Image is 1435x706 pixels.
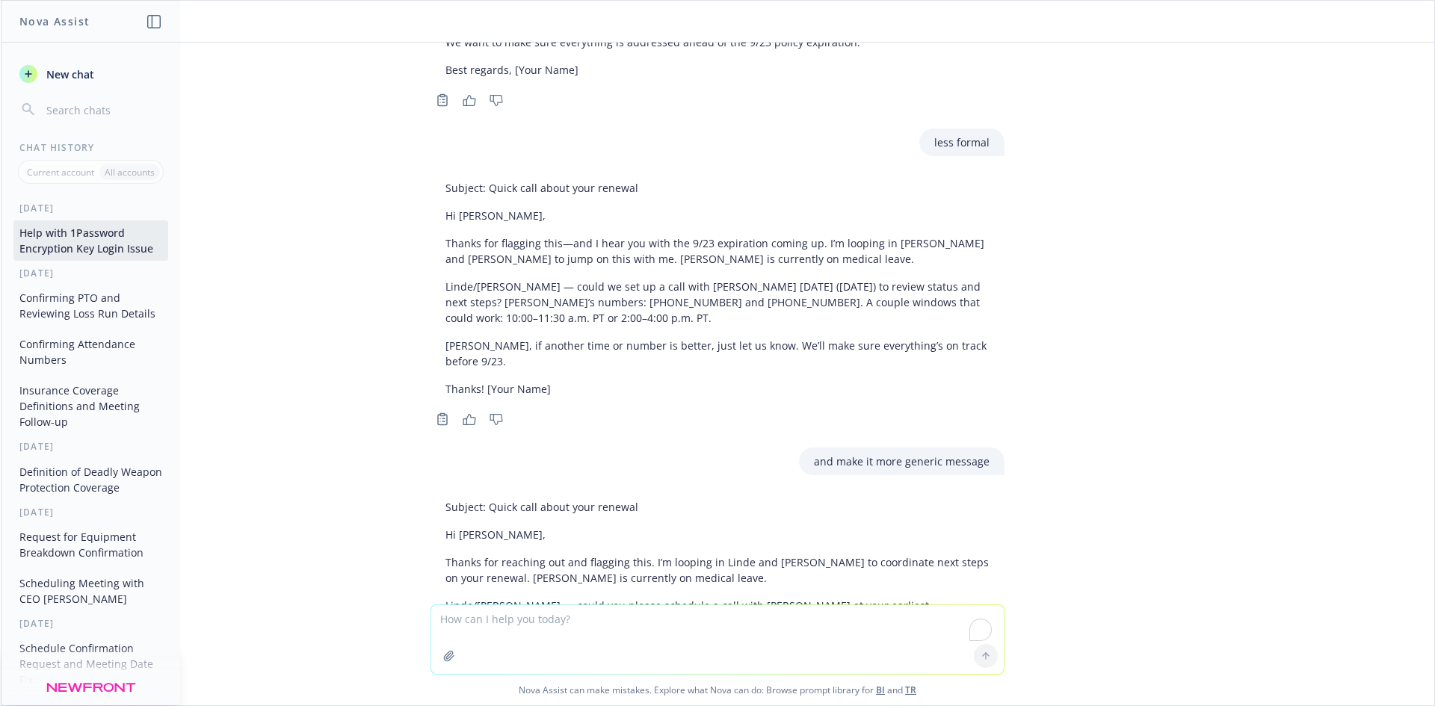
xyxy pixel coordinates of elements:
button: Confirming Attendance Numbers [13,332,168,372]
p: Subject: Quick call about your renewal [445,180,990,196]
button: Schedule Confirmation Request and Meeting Date Fix [13,636,168,692]
div: [DATE] [1,440,180,453]
div: Chat History [1,141,180,154]
input: Search chats [43,99,162,120]
svg: Copy to clipboard [436,412,449,426]
p: Thanks for reaching out and flagging this. I’m looping in Linde and [PERSON_NAME] to coordinate n... [445,554,990,586]
p: Linde/[PERSON_NAME] — could we set up a call with [PERSON_NAME] [DATE] ([DATE]) to review status ... [445,279,990,326]
button: Definition of Deadly Weapon Protection Coverage [13,459,168,500]
p: Thanks for flagging this—and I hear you with the 9/23 expiration coming up. I’m looping in [PERSO... [445,235,990,267]
button: Insurance Coverage Definitions and Meeting Follow-up [13,378,168,434]
p: Hi [PERSON_NAME], [445,208,990,223]
button: Request for Equipment Breakdown Confirmation [13,524,168,565]
p: All accounts [105,166,155,179]
p: Subject: Quick call about your renewal [445,499,990,515]
p: Thanks! [Your Name] [445,381,990,397]
p: [PERSON_NAME], if another time or number is better, just let us know. We’ll make sure everything’... [445,338,990,369]
p: Current account [27,166,94,179]
p: Linde/[PERSON_NAME] — could you please schedule a call with [PERSON_NAME] at your earliest conven... [445,598,990,629]
svg: Copy to clipboard [436,93,449,107]
button: Scheduling Meeting with CEO [PERSON_NAME] [13,571,168,611]
a: TR [905,684,916,696]
button: Thumbs down [484,409,508,430]
p: We want to make sure everything is addressed ahead of the 9/23 policy expiration. [445,34,990,50]
span: New chat [43,66,94,82]
h1: Nova Assist [19,13,90,29]
p: Hi [PERSON_NAME], [445,527,990,542]
div: [DATE] [1,617,180,630]
p: and make it more generic message [814,453,990,469]
button: Confirming PTO and Reviewing Loss Run Details [13,285,168,326]
div: [DATE] [1,202,180,214]
button: New chat [13,61,168,87]
span: Nova Assist can make mistakes. Explore what Nova can do: Browse prompt library for and [7,675,1428,705]
button: Thumbs down [484,90,508,111]
p: less formal [934,134,990,150]
p: Best regards, [Your Name] [445,62,990,78]
div: [DATE] [1,506,180,518]
textarea: To enrich screen reader interactions, please activate Accessibility in Grammarly extension settings [431,605,1004,674]
div: [DATE] [1,267,180,279]
button: Help with 1Password Encryption Key Login Issue [13,220,168,261]
a: BI [876,684,885,696]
